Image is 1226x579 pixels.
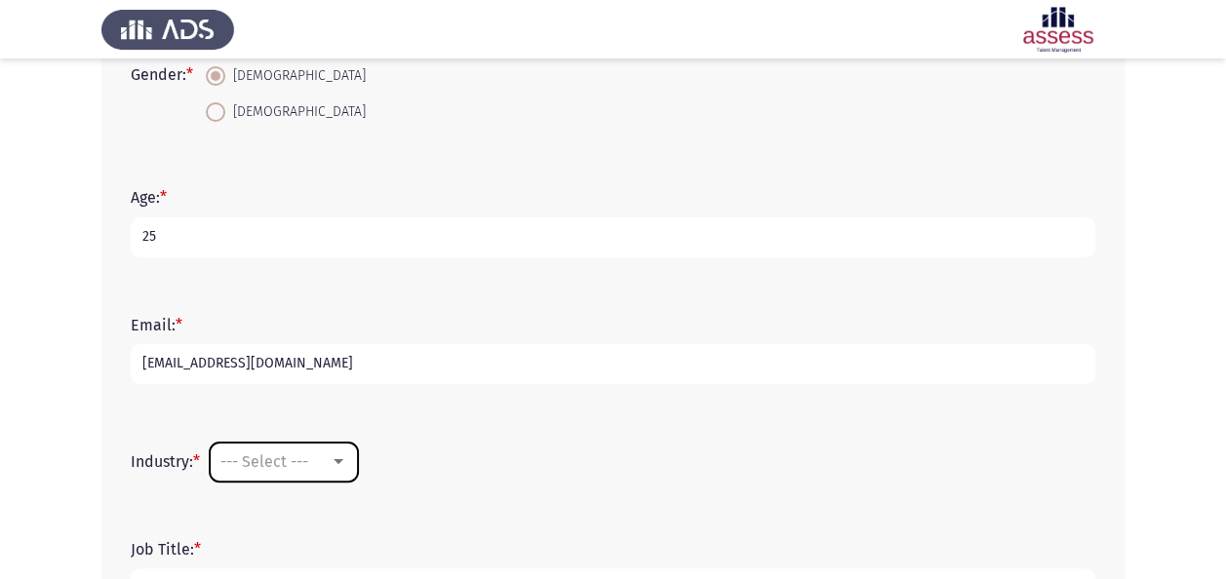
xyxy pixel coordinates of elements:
[220,452,308,471] span: --- Select ---
[131,344,1095,384] input: add answer text
[131,217,1095,257] input: add answer text
[131,540,201,559] label: Job Title:
[101,2,234,57] img: Assess Talent Management logo
[225,100,366,124] span: [DEMOGRAPHIC_DATA]
[131,316,182,334] label: Email:
[131,188,167,207] label: Age:
[225,64,366,88] span: [DEMOGRAPHIC_DATA]
[131,65,193,84] label: Gender:
[131,452,200,471] label: Industry:
[992,2,1125,57] img: Assessment logo of Assess DISC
